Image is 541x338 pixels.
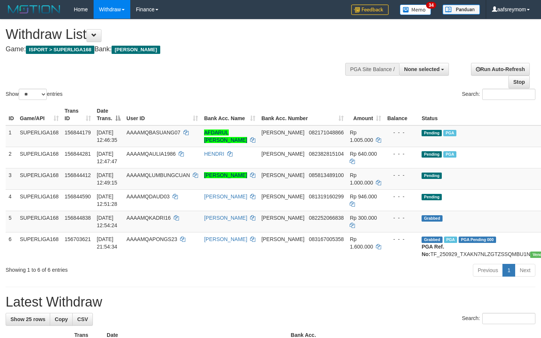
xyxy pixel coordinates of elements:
[17,147,62,168] td: SUPERLIGA168
[17,104,62,125] th: Game/API: activate to sort column ascending
[350,130,373,143] span: Rp 1.005.000
[350,215,377,221] span: Rp 300.000
[261,236,304,242] span: [PERSON_NAME]
[350,172,373,186] span: Rp 1.000.000
[72,313,93,326] a: CSV
[384,104,419,125] th: Balance
[345,63,399,76] div: PGA Site Balance /
[387,150,416,158] div: - - -
[97,151,118,164] span: [DATE] 12:47:47
[77,316,88,322] span: CSV
[261,151,304,157] span: [PERSON_NAME]
[462,313,535,324] label: Search:
[261,194,304,200] span: [PERSON_NAME]
[6,263,220,274] div: Showing 1 to 6 of 6 entries
[6,147,17,168] td: 2
[422,173,442,179] span: Pending
[400,4,431,15] img: Button%20Memo.svg
[6,89,63,100] label: Show entries
[515,264,535,277] a: Next
[309,215,344,221] span: Copy 082252066838 to clipboard
[204,194,247,200] a: [PERSON_NAME]
[62,104,94,125] th: Trans ID: activate to sort column ascending
[387,193,416,200] div: - - -
[204,151,224,157] a: HENDRI
[443,151,456,158] span: Marked by aafheankoy
[204,130,247,143] a: AFDARUL [PERSON_NAME]
[6,4,63,15] img: MOTION_logo.png
[6,125,17,147] td: 1
[426,2,436,9] span: 34
[387,171,416,179] div: - - -
[508,76,530,88] a: Stop
[6,189,17,211] td: 4
[201,104,258,125] th: Bank Acc. Name: activate to sort column ascending
[10,316,45,322] span: Show 25 rows
[55,316,68,322] span: Copy
[309,194,344,200] span: Copy 081319160299 to clipboard
[127,194,170,200] span: AAAAMQDAUD03
[422,194,442,200] span: Pending
[482,313,535,324] input: Search:
[309,130,344,135] span: Copy 082171048866 to clipboard
[462,89,535,100] label: Search:
[459,237,496,243] span: PGA Pending
[204,236,247,242] a: [PERSON_NAME]
[50,313,73,326] a: Copy
[17,211,62,232] td: SUPERLIGA168
[65,151,91,157] span: 156844281
[127,130,180,135] span: AAAAMQBASUANG07
[404,66,440,72] span: None selected
[258,104,347,125] th: Bank Acc. Number: activate to sort column ascending
[350,194,377,200] span: Rp 946.000
[26,46,94,54] span: ISPORT > SUPERLIGA168
[65,172,91,178] span: 156844412
[471,63,530,76] a: Run Auto-Refresh
[127,215,171,221] span: AAAAMQKADRI16
[6,168,17,189] td: 3
[127,172,190,178] span: AAAAMQLUMBUNGCUAN
[6,232,17,261] td: 6
[17,125,62,147] td: SUPERLIGA168
[6,46,353,53] h4: Game: Bank:
[124,104,201,125] th: User ID: activate to sort column ascending
[309,236,344,242] span: Copy 083167005358 to clipboard
[19,89,47,100] select: Showentries
[422,237,443,243] span: Grabbed
[94,104,124,125] th: Date Trans.: activate to sort column descending
[112,46,160,54] span: [PERSON_NAME]
[6,104,17,125] th: ID
[65,215,91,221] span: 156844838
[261,215,304,221] span: [PERSON_NAME]
[399,63,449,76] button: None selected
[97,215,118,228] span: [DATE] 12:54:24
[17,232,62,261] td: SUPERLIGA168
[6,313,50,326] a: Show 25 rows
[387,214,416,222] div: - - -
[97,236,118,250] span: [DATE] 21:54:34
[387,235,416,243] div: - - -
[127,151,176,157] span: AAAAMQAULIA1986
[6,27,353,42] h1: Withdraw List
[309,172,344,178] span: Copy 085813489100 to clipboard
[347,104,384,125] th: Amount: activate to sort column ascending
[97,130,118,143] span: [DATE] 12:46:35
[309,151,344,157] span: Copy 082382815104 to clipboard
[17,168,62,189] td: SUPERLIGA168
[97,172,118,186] span: [DATE] 12:49:15
[261,172,304,178] span: [PERSON_NAME]
[65,236,91,242] span: 156703621
[443,4,480,15] img: panduan.png
[65,194,91,200] span: 156844590
[422,151,442,158] span: Pending
[422,244,444,257] b: PGA Ref. No:
[6,295,535,310] h1: Latest Withdraw
[351,4,389,15] img: Feedback.jpg
[97,194,118,207] span: [DATE] 12:51:28
[422,215,443,222] span: Grabbed
[204,215,247,221] a: [PERSON_NAME]
[443,130,456,136] span: Marked by aafheankoy
[387,129,416,136] div: - - -
[473,264,503,277] a: Previous
[350,236,373,250] span: Rp 1.600.000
